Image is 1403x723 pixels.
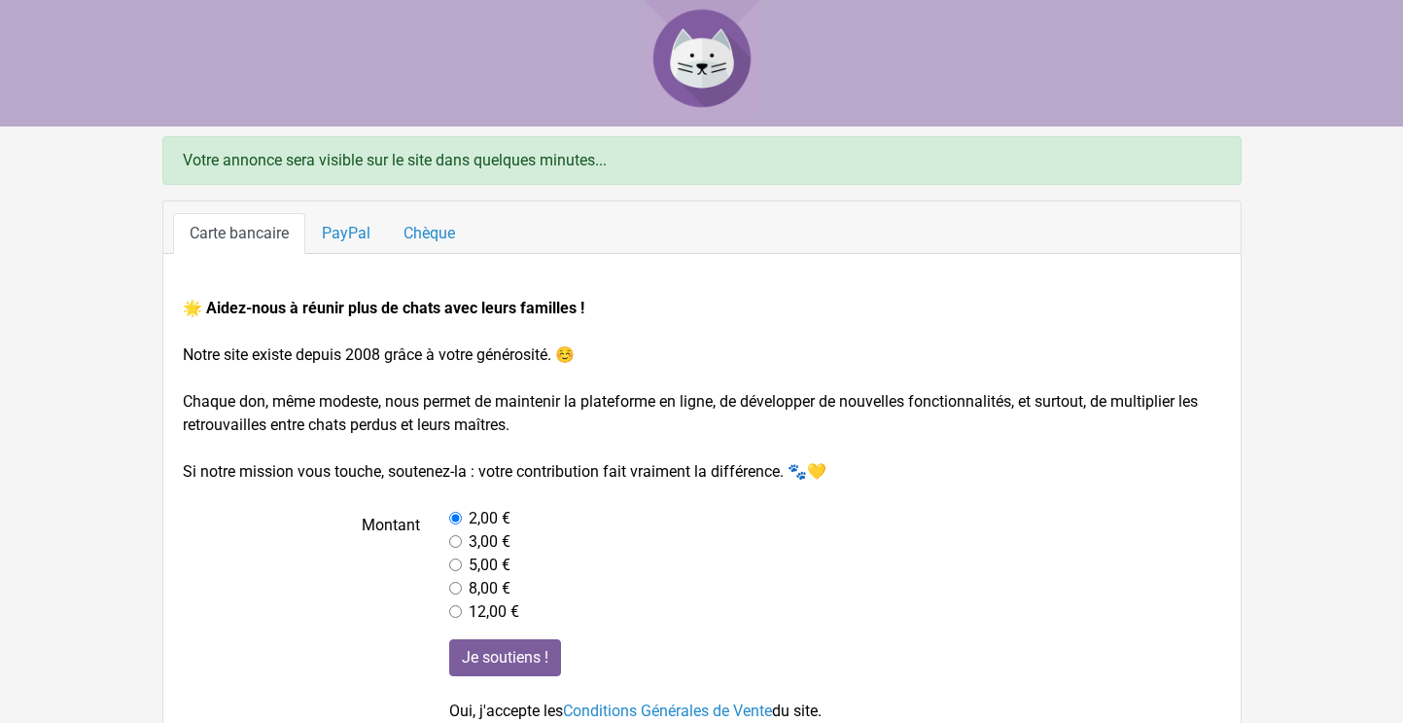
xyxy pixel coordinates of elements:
[387,213,472,254] a: Chèque
[469,577,510,600] label: 8,00 €
[168,507,436,624] label: Montant
[563,702,772,720] a: Conditions Générales de Vente
[305,213,387,254] a: PayPal
[449,702,822,720] span: Oui, j'accepte les du site.
[449,639,561,676] input: Je soutiens !
[469,530,510,554] label: 3,00 €
[183,299,584,317] strong: 🌟 Aidez-nous à réunir plus de chats avec leurs familles !
[469,507,510,530] label: 2,00 €
[469,554,510,577] label: 5,00 €
[162,136,1242,185] div: Votre annonce sera visible sur le site dans quelques minutes...
[469,600,519,624] label: 12,00 €
[173,213,305,254] a: Carte bancaire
